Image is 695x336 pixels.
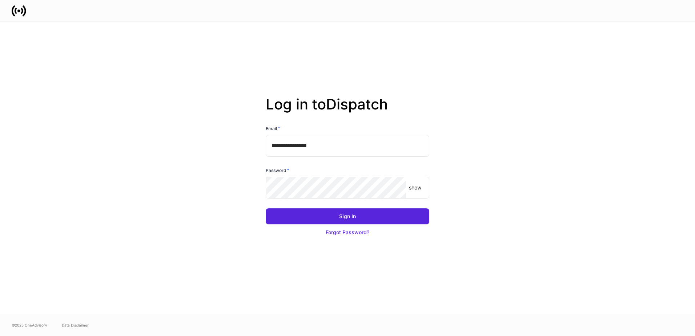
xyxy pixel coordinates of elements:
button: Forgot Password? [266,224,429,240]
h2: Log in to Dispatch [266,96,429,125]
h6: Email [266,125,280,132]
p: show [409,184,421,191]
a: Data Disclaimer [62,322,89,328]
span: © 2025 OneAdvisory [12,322,47,328]
h6: Password [266,167,289,174]
div: Sign In [339,213,356,220]
button: Sign In [266,208,429,224]
div: Forgot Password? [326,229,369,236]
